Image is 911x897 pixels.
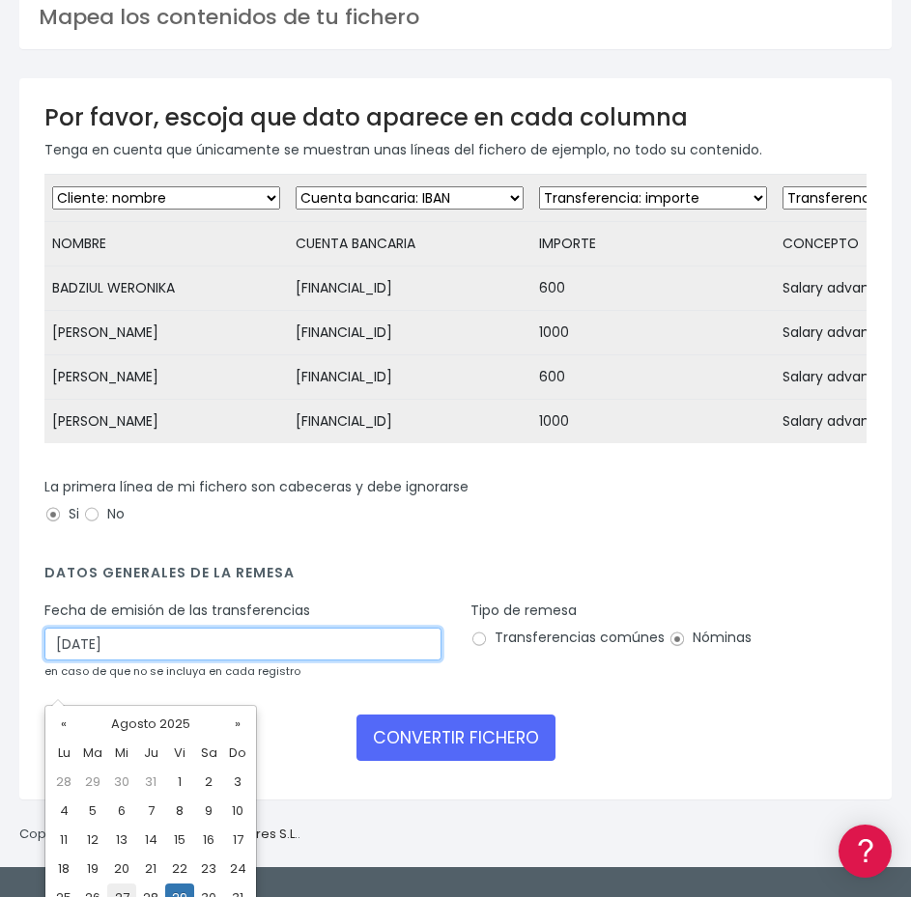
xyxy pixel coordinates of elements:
td: [FINANCIAL_ID] [288,355,531,400]
a: Información general [19,164,367,194]
th: Ju [136,739,165,768]
th: Mi [107,739,136,768]
a: Videotutoriales [19,304,367,334]
th: Ma [78,739,107,768]
p: Tenga en cuenta que únicamente se muestran unas líneas del fichero de ejemplo, no todo su contenido. [44,139,867,160]
td: 600 [531,266,775,311]
td: 8 [165,797,194,826]
td: NOMBRE [44,222,288,266]
div: Programadores [19,463,367,482]
div: Facturación [19,383,367,402]
td: 4 [49,797,78,826]
label: Fecha de emisión de las transferencias [44,601,310,621]
td: 14 [136,826,165,855]
td: CUENTA BANCARIA [288,222,531,266]
th: Do [223,739,252,768]
th: Lu [49,739,78,768]
h4: Datos generales de la remesa [44,565,867,591]
th: Agosto 2025 [78,710,223,739]
td: 23 [194,855,223,883]
td: 12 [78,826,107,855]
td: 13 [107,826,136,855]
p: Copyright © 2025 . [19,825,300,845]
td: 9 [194,797,223,826]
th: Sa [194,739,223,768]
td: 20 [107,855,136,883]
a: POWERED BY ENCHANT [266,556,372,575]
h3: Mapea los contenidos de tu fichero [39,5,872,30]
label: Transferencias comúnes [470,628,665,648]
label: Si [44,504,79,524]
td: 19 [78,855,107,883]
td: 6 [107,797,136,826]
td: 21 [136,855,165,883]
td: BADZIUL WERONIKA [44,266,288,311]
button: Contáctanos [19,517,367,550]
td: [FINANCIAL_ID] [288,266,531,311]
td: 2 [194,768,223,797]
td: 10 [223,797,252,826]
td: 24 [223,855,252,883]
td: 1000 [531,311,775,355]
label: No [83,504,125,524]
th: » [223,710,252,739]
td: 15 [165,826,194,855]
td: [FINANCIAL_ID] [288,311,531,355]
td: 16 [194,826,223,855]
h3: Por favor, escoja que dato aparece en cada columna [44,103,867,131]
td: 18 [49,855,78,883]
td: [PERSON_NAME] [44,400,288,444]
td: [FINANCIAL_ID] [288,400,531,444]
td: 30 [107,768,136,797]
td: 17 [223,826,252,855]
td: 5 [78,797,107,826]
td: 31 [136,768,165,797]
td: 3 [223,768,252,797]
td: 1000 [531,400,775,444]
td: [PERSON_NAME] [44,311,288,355]
th: Vi [165,739,194,768]
label: La primera línea de mi fichero son cabeceras y debe ignorarse [44,477,469,497]
a: API [19,493,367,523]
td: 28 [49,768,78,797]
a: Formatos [19,244,367,274]
button: CONVERTIR FICHERO [356,715,555,761]
td: 22 [165,855,194,883]
th: « [49,710,78,739]
div: Convertir ficheros [19,213,367,232]
small: en caso de que no se incluya en cada registro [44,663,300,679]
a: Problemas habituales [19,274,367,304]
td: 11 [49,826,78,855]
td: 29 [78,768,107,797]
td: 600 [531,355,775,400]
td: 7 [136,797,165,826]
td: 1 [165,768,194,797]
a: General [19,414,367,444]
td: IMPORTE [531,222,775,266]
label: Nóminas [669,628,752,648]
td: [PERSON_NAME] [44,355,288,400]
a: Perfiles de empresas [19,334,367,364]
label: Tipo de remesa [470,601,577,621]
div: Información general [19,134,367,153]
